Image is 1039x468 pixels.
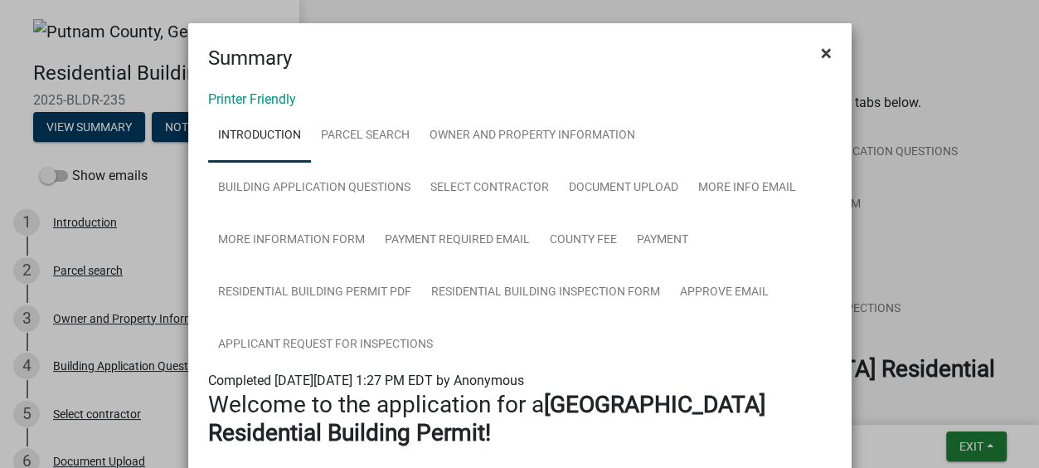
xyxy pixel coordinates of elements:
a: Building Application Questions [208,162,420,215]
a: More Info Email [688,162,806,215]
a: Payment [627,214,698,267]
a: County Fee [540,214,627,267]
a: Introduction [208,110,311,163]
a: Residential Building Inspection Form [421,266,670,319]
a: Owner and Property Information [420,110,645,163]
a: Residential Building Permit PDF [208,266,421,319]
a: More Information Form [208,214,375,267]
a: Document Upload [559,162,688,215]
button: Close [808,30,845,76]
a: Printer Friendly [208,91,296,107]
a: Applicant Request for Inspections [208,319,443,372]
h4: Summary [208,43,292,73]
strong: [GEOGRAPHIC_DATA] Residential Building Permit! [208,391,765,446]
span: Completed [DATE][DATE] 1:27 PM EDT by Anonymous [208,373,524,388]
a: Approve Email [670,266,779,319]
a: Parcel search [311,110,420,163]
a: Select contractor [420,162,559,215]
h3: Welcome to the application for a [208,391,832,446]
a: Payment Required Email [375,214,540,267]
span: × [821,41,832,65]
